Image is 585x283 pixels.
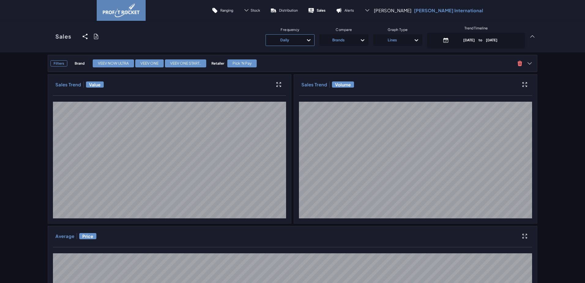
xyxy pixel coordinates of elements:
[323,35,354,45] div: Brands
[332,81,354,88] span: Volume
[374,7,412,13] span: [PERSON_NAME]
[269,35,300,45] div: Daily
[79,233,96,239] span: Price
[55,233,74,239] h3: Average
[301,81,327,88] h3: Sales Trend
[50,60,67,66] h3: Filters
[281,27,300,32] span: Frequency
[451,38,510,42] p: [DATE] [DATE]
[279,8,298,13] p: Distribution
[93,59,134,67] div: VEEV NOW ULTRA
[336,27,352,32] span: Compare
[251,8,260,13] span: Stock
[377,35,408,45] div: Lines
[207,3,238,18] a: Ranging
[331,3,359,18] a: Alerts
[345,8,354,13] p: Alerts
[475,38,486,42] span: to
[388,27,408,32] span: Graph Type
[103,4,140,17] img: image
[265,3,303,18] a: Distribution
[414,7,483,13] p: [PERSON_NAME] International
[135,59,164,67] div: VEEV ONE
[220,8,233,13] p: Ranging
[86,81,104,88] span: Value
[317,8,326,13] p: Sales
[464,26,488,30] span: Trend Timeline
[227,59,257,67] div: Pick 'n Pay
[211,61,224,66] h4: Retailer
[75,61,90,66] h4: Brand
[165,59,206,67] div: VEEV ONE START..
[48,27,79,46] a: Sales
[55,81,81,88] h3: Sales Trend
[303,3,331,18] a: Sales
